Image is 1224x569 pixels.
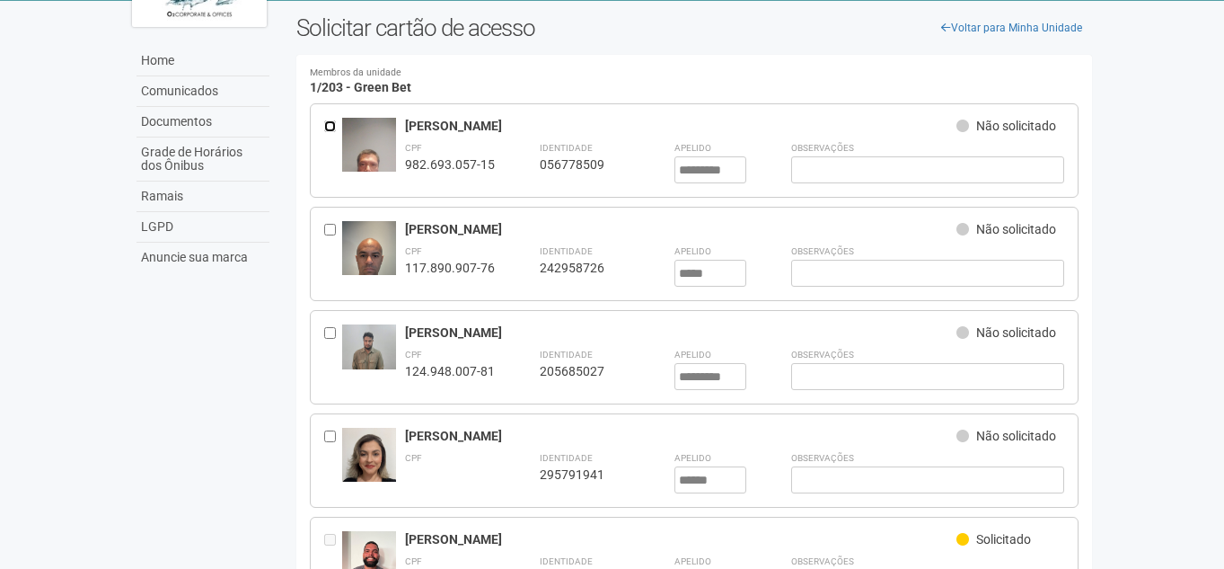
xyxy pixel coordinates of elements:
[791,350,854,360] strong: Observações
[342,325,396,369] img: user.jpg
[540,453,593,463] strong: Identidade
[136,138,269,182] a: Grade de Horários dos Ônibus
[405,246,422,256] strong: CPF
[674,556,711,566] strong: Apelido
[405,363,495,379] div: 124.948.007-81
[976,532,1031,547] span: Solicitado
[540,350,593,360] strong: Identidade
[136,76,269,107] a: Comunicados
[540,467,630,483] div: 295791941
[296,14,1093,41] h2: Solicitar cartão de acesso
[674,246,711,256] strong: Apelido
[791,453,854,463] strong: Observações
[931,14,1092,41] a: Voltar para Minha Unidade
[342,118,396,214] img: user.jpg
[342,221,396,317] img: user.jpg
[310,68,1079,78] small: Membros da unidade
[136,107,269,138] a: Documentos
[791,143,854,153] strong: Observações
[791,556,854,566] strong: Observações
[540,363,630,379] div: 205685027
[136,46,269,76] a: Home
[540,260,630,276] div: 242958726
[405,350,422,360] strong: CPF
[540,156,630,173] div: 056778509
[405,325,957,341] div: [PERSON_NAME]
[342,428,396,500] img: user.jpg
[136,182,269,212] a: Ramais
[976,119,1056,133] span: Não solicitado
[405,156,495,173] div: 982.693.057-15
[405,453,422,463] strong: CPF
[791,246,854,256] strong: Observações
[540,556,593,566] strong: Identidade
[540,246,593,256] strong: Identidade
[405,556,422,566] strong: CPF
[405,428,957,444] div: [PERSON_NAME]
[405,260,495,276] div: 117.890.907-76
[674,143,711,153] strong: Apelido
[540,143,593,153] strong: Identidade
[674,453,711,463] strong: Apelido
[310,68,1079,94] h4: 1/203 - Green Bet
[674,350,711,360] strong: Apelido
[405,118,957,134] div: [PERSON_NAME]
[136,243,269,272] a: Anuncie sua marca
[405,221,957,237] div: [PERSON_NAME]
[976,222,1056,236] span: Não solicitado
[976,429,1056,443] span: Não solicitado
[405,143,422,153] strong: CPF
[405,531,957,547] div: [PERSON_NAME]
[136,212,269,243] a: LGPD
[976,325,1056,340] span: Não solicitado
